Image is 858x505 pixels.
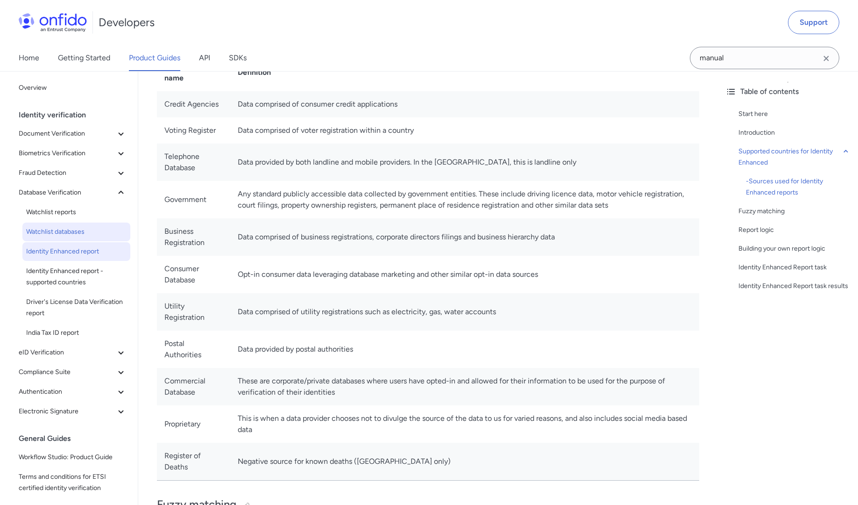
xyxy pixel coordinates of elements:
[821,53,832,64] svg: Clear search field button
[690,47,839,69] input: Onfido search input field
[22,293,130,323] a: Driver's License Data Verification report
[738,281,851,292] a: Identity Enhanced Report task results
[22,242,130,261] a: Identity Enhanced report
[58,45,110,71] a: Getting Started
[19,452,127,463] span: Workflow Studio: Product Guide
[157,405,230,443] td: Proprietary
[157,368,230,405] td: Commercial Database
[725,86,851,97] div: Table of contents
[788,11,839,34] a: Support
[19,429,134,448] div: General Guides
[230,331,699,368] td: Data provided by postal authorities
[19,406,115,417] span: Electronic Signature
[99,15,155,30] h1: Developers
[26,246,127,257] span: Identity Enhanced report
[157,256,230,293] td: Consumer Database
[738,146,851,168] a: Supported countries for Identity Enhanced
[26,207,127,218] span: Watchlist reports
[230,218,699,256] td: Data comprised of business registrations, corporate directors filings and business hierarchy data
[738,108,851,120] a: Start here
[19,45,39,71] a: Home
[230,368,699,405] td: These are corporate/private databases where users have opted-in and allowed for their information...
[738,243,851,254] a: Building your own report logic
[19,167,115,179] span: Fraud Detection
[157,91,230,117] td: Credit Agencies
[157,293,230,331] td: Utility Registration
[19,13,87,32] img: Onfido Logo
[230,181,699,218] td: Any standard publicly accessible data collected by government entities. These include driving lic...
[19,187,115,198] span: Database Verification
[19,82,127,94] span: Overview
[230,117,699,144] td: Data comprised of voter registration within a country
[15,79,130,97] a: Overview
[22,262,130,292] a: Identity Enhanced report - supported countries
[157,117,230,144] td: Voting Register
[230,443,699,481] td: Negative source for known deaths ([GEOGRAPHIC_DATA] only)
[15,183,130,202] button: Database Verification
[15,144,130,163] button: Biometrics Verification
[230,293,699,331] td: Data comprised of utility registrations such as electricity, gas, water accounts
[15,468,130,498] a: Terms and conditions for ETSI certified identity verification
[19,367,115,378] span: Compliance Suite
[157,181,230,218] td: Government
[199,45,210,71] a: API
[19,148,115,159] span: Biometrics Verification
[15,382,130,401] button: Authentication
[19,471,127,494] span: Terms and conditions for ETSI certified identity verification
[230,144,699,181] td: Data provided by both landline and mobile providers. In the [GEOGRAPHIC_DATA], this is landline only
[19,347,115,358] span: eID Verification
[229,45,247,71] a: SDKs
[157,144,230,181] td: Telephone Database
[22,203,130,222] a: Watchlist reports
[15,124,130,143] button: Document Verification
[15,363,130,382] button: Compliance Suite
[15,402,130,421] button: Electronic Signature
[230,91,699,117] td: Data comprised of consumer credit applications
[15,448,130,467] a: Workflow Studio: Product Guide
[15,164,130,182] button: Fraud Detection
[22,223,130,241] a: Watchlist databases
[230,256,699,293] td: Opt-in consumer data leveraging database marketing and other similar opt-in data sources
[746,176,851,198] div: - Sources used for Identity Enhanced reports
[738,206,851,217] a: Fuzzy matching
[157,331,230,368] td: Postal Authorities
[230,405,699,443] td: This is when a data provider chooses not to divulge the source of the data to us for varied reaso...
[157,443,230,481] td: Register of Deaths
[19,128,115,139] span: Document Verification
[738,262,851,273] a: Identity Enhanced Report task
[26,327,127,339] span: India Tax ID report
[22,324,130,342] a: India Tax ID report
[26,296,127,319] span: Driver's License Data Verification report
[129,45,180,71] a: Product Guides
[19,386,115,397] span: Authentication
[26,266,127,288] span: Identity Enhanced report - supported countries
[746,176,851,198] a: -Sources used for Identity Enhanced reports
[238,68,271,77] strong: Definition
[19,106,134,124] div: Identity verification
[738,224,851,236] a: Report logic
[26,226,127,238] span: Watchlist databases
[157,218,230,256] td: Business Registration
[164,62,189,82] strong: Source name
[738,127,851,138] a: Introduction
[15,343,130,362] button: eID Verification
